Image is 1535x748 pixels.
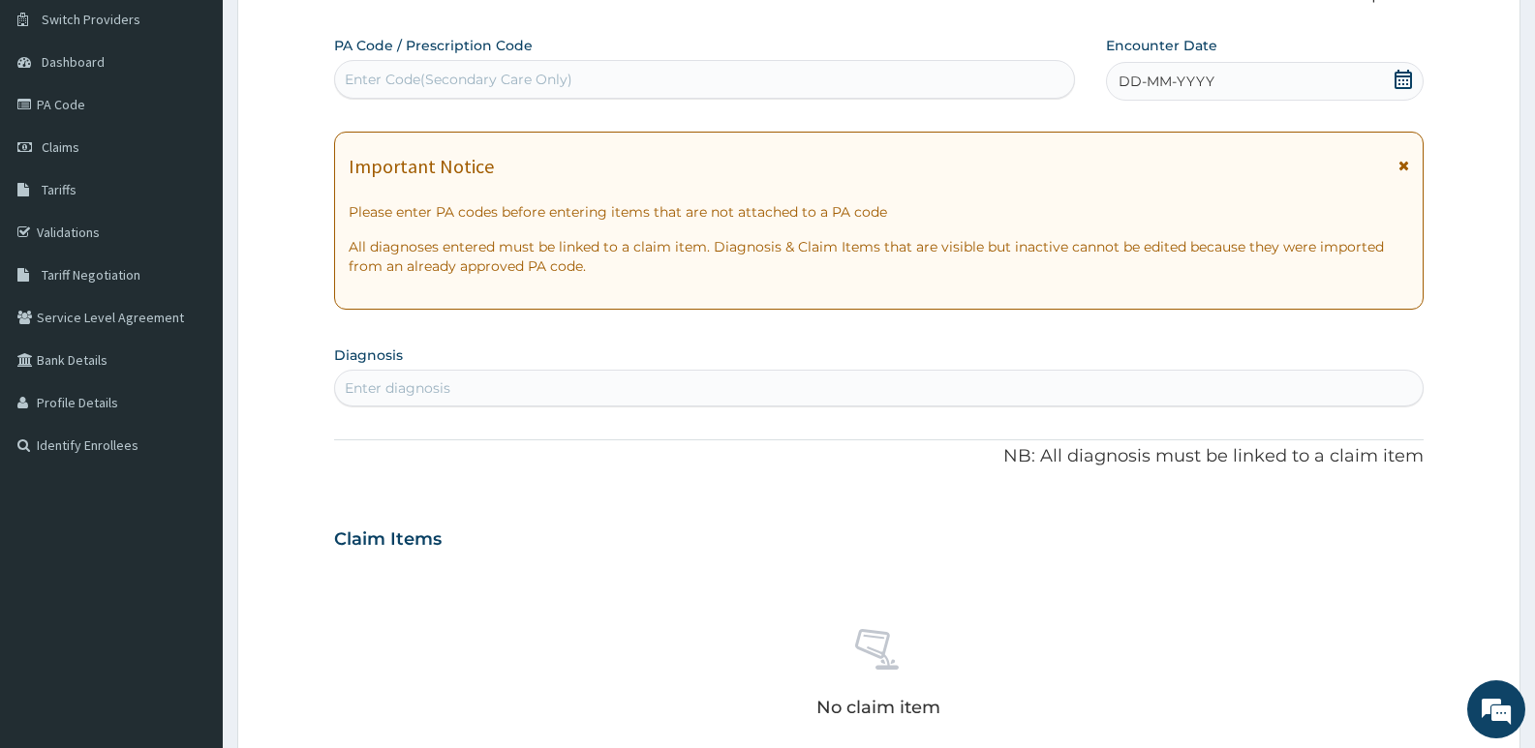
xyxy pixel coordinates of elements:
[1106,36,1217,55] label: Encounter Date
[345,378,450,398] div: Enter diagnosis
[345,70,572,89] div: Enter Code(Secondary Care Only)
[112,244,267,439] span: We're online!
[349,156,494,177] h1: Important Notice
[42,138,79,156] span: Claims
[334,36,533,55] label: PA Code / Prescription Code
[10,528,369,596] textarea: Type your message and hit 'Enter'
[334,345,403,365] label: Diagnosis
[42,11,140,28] span: Switch Providers
[349,237,1409,276] p: All diagnoses entered must be linked to a claim item. Diagnosis & Claim Items that are visible bu...
[1119,72,1214,91] span: DD-MM-YYYY
[42,266,140,284] span: Tariff Negotiation
[334,529,442,551] h3: Claim Items
[42,53,105,71] span: Dashboard
[101,108,325,134] div: Chat with us now
[42,181,77,198] span: Tariffs
[318,10,364,56] div: Minimize live chat window
[334,444,1424,469] p: NB: All diagnosis must be linked to a claim item
[816,698,940,717] p: No claim item
[349,202,1409,222] p: Please enter PA codes before entering items that are not attached to a PA code
[36,97,78,145] img: d_794563401_company_1708531726252_794563401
